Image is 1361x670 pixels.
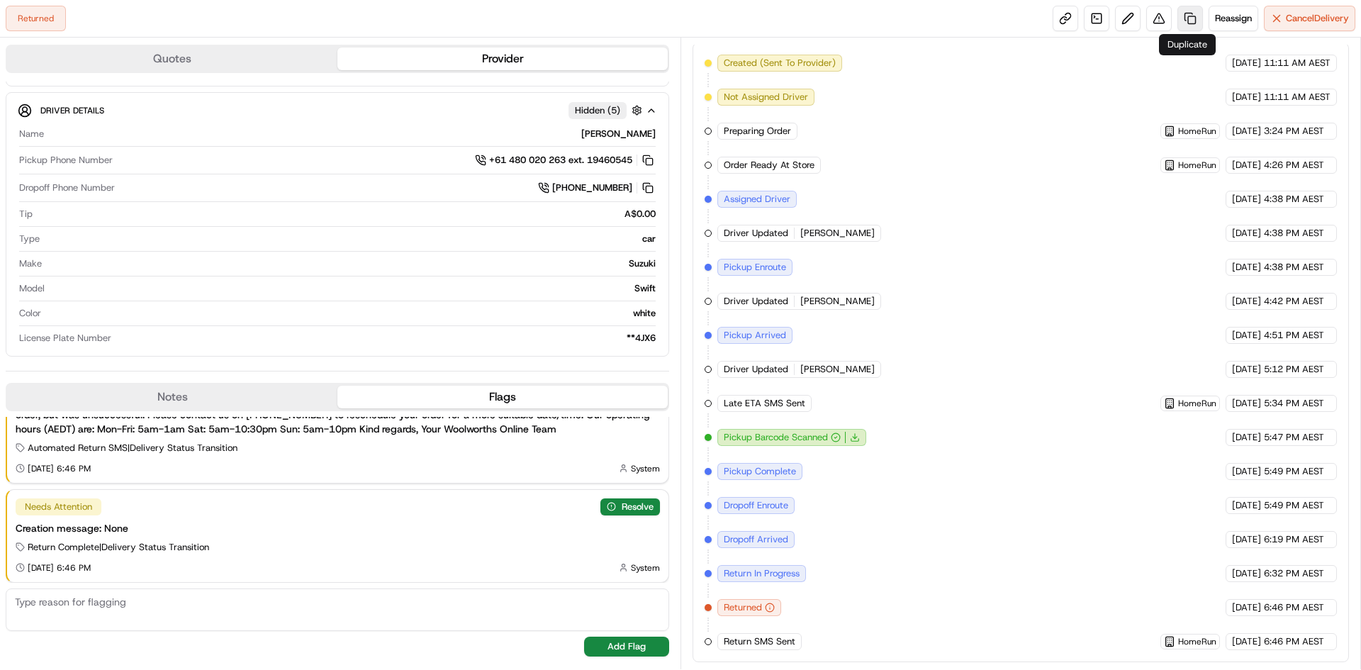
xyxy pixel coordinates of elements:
span: [DATE] [1232,431,1261,444]
span: [DATE] [1232,397,1261,410]
span: Return In Progress [724,567,800,580]
a: +61 480 020 263 ext. 19460545 [475,152,656,168]
button: Hidden (5) [569,101,646,119]
span: 5:49 PM AEST [1264,465,1324,478]
span: Pickup Phone Number [19,154,113,167]
button: Resolve [600,498,660,515]
span: HomeRun [1178,125,1216,137]
span: Cancel Delivery [1286,12,1349,25]
span: [DATE] [1232,329,1261,342]
a: [PHONE_NUMBER] [538,180,656,196]
span: [DATE] [1232,635,1261,648]
span: 5:12 PM AEST [1264,363,1324,376]
span: Return SMS Sent [724,635,795,648]
span: HomeRun [1178,160,1216,171]
span: 11:11 AM AEST [1264,91,1331,104]
span: [PHONE_NUMBER] [552,182,632,194]
span: Pickup Barcode Scanned [724,431,828,444]
span: Returned [724,601,762,614]
span: Driver Updated [724,227,788,240]
div: white [47,307,656,320]
span: 4:26 PM AEST [1264,159,1324,172]
span: Not Assigned Driver [724,91,808,104]
span: [DATE] [1232,465,1261,478]
span: Dropoff Enroute [724,499,788,512]
span: 5:47 PM AEST [1264,431,1324,444]
span: Late ETA SMS Sent [724,397,805,410]
button: Driver DetailsHidden (5) [18,99,657,122]
span: Pickup Enroute [724,261,786,274]
button: HomeRun [1164,636,1216,647]
button: Reassign [1209,6,1258,31]
button: Notes [7,386,337,408]
span: 4:42 PM AEST [1264,295,1324,308]
span: [DATE] [1232,261,1261,274]
span: Name [19,128,44,140]
span: Created (Sent To Provider) [724,57,836,69]
span: License Plate Number [19,332,111,345]
span: Hidden ( 5 ) [575,104,620,117]
span: Model [19,282,45,295]
div: Duplicate [1159,34,1216,55]
button: Add Flag [584,637,669,657]
span: Order Ready At Store [724,159,814,172]
span: 5:49 PM AEST [1264,499,1324,512]
span: 3:24 PM AEST [1264,125,1324,138]
span: 6:46 PM AEST [1264,635,1324,648]
span: Preparing Order [724,125,791,138]
button: Flags [337,386,668,408]
span: +61 480 020 263 ext. 19460545 [489,154,632,167]
button: Provider [337,48,668,70]
span: [DATE] [1232,91,1261,104]
span: [DATE] [1232,295,1261,308]
span: 4:51 PM AEST [1264,329,1324,342]
span: [DATE] [1232,601,1261,614]
span: Reassign [1215,12,1252,25]
span: HomeRun [1178,398,1216,409]
div: Creation message: None [16,521,660,535]
span: Return Complete | Delivery Status Transition [28,541,209,554]
span: Automated Return SMS | Delivery Status Transition [28,442,237,454]
span: [DATE] [1232,227,1261,240]
span: Dropoff Phone Number [19,182,115,194]
span: [DATE] [1232,193,1261,206]
span: Make [19,257,42,270]
button: CancelDelivery [1264,6,1355,31]
span: 4:38 PM AEST [1264,261,1324,274]
span: 4:38 PM AEST [1264,227,1324,240]
span: HomeRun [1178,636,1216,647]
button: Pickup Barcode Scanned [724,431,841,444]
span: 5:34 PM AEST [1264,397,1324,410]
span: [DATE] 6:46 PM [28,463,91,474]
div: Suzuki [47,257,656,270]
span: [DATE] 6:46 PM [28,562,91,574]
span: [DATE] [1232,567,1261,580]
span: [PERSON_NAME] [800,363,875,376]
span: System [631,562,660,574]
div: [PERSON_NAME] [50,128,656,140]
span: [DATE] [1232,533,1261,546]
span: 6:32 PM AEST [1264,567,1324,580]
span: 6:19 PM AEST [1264,533,1324,546]
span: 6:46 PM AEST [1264,601,1324,614]
span: 4:38 PM AEST [1264,193,1324,206]
div: A$0.00 [38,208,656,220]
span: [PERSON_NAME] [800,295,875,308]
span: [PERSON_NAME] [800,227,875,240]
div: Swift [50,282,656,295]
span: Color [19,307,41,320]
div: car [45,233,656,245]
span: [DATE] [1232,159,1261,172]
span: [DATE] [1232,125,1261,138]
div: Needs Attention [16,498,101,515]
span: Assigned Driver [724,193,790,206]
span: Pickup Arrived [724,329,786,342]
span: [DATE] [1232,363,1261,376]
span: Pickup Complete [724,465,796,478]
span: 11:11 AM AEST [1264,57,1331,69]
span: Dropoff Arrived [724,533,788,546]
span: System [631,463,660,474]
button: Quotes [7,48,337,70]
span: Tip [19,208,33,220]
